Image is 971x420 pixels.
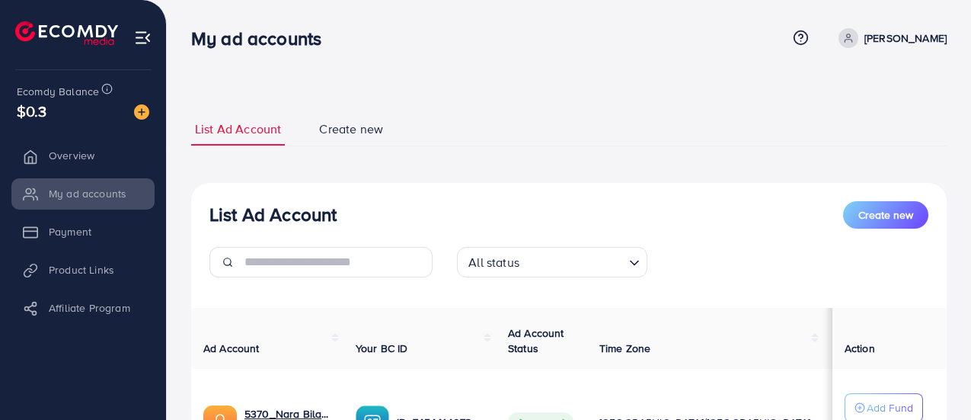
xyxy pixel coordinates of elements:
h3: My ad accounts [191,27,334,50]
p: Add Fund [867,399,913,417]
img: logo [15,21,118,45]
a: [PERSON_NAME] [832,28,947,48]
span: Ad Account Status [508,325,564,356]
span: List Ad Account [195,120,281,138]
span: $0.3 [17,100,47,122]
input: Search for option [524,248,623,274]
img: image [134,104,149,120]
h3: List Ad Account [209,204,337,226]
span: Create new [319,120,383,138]
p: [PERSON_NAME] [864,29,947,47]
span: Action [845,341,875,356]
span: Time Zone [599,341,650,356]
span: All status [465,252,522,274]
button: Create new [843,201,928,229]
span: Ecomdy Balance [17,84,99,99]
span: Ad Account [203,341,260,356]
span: Create new [858,207,913,223]
span: Your BC ID [356,341,408,356]
img: menu [134,29,152,46]
div: Search for option [457,247,647,277]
